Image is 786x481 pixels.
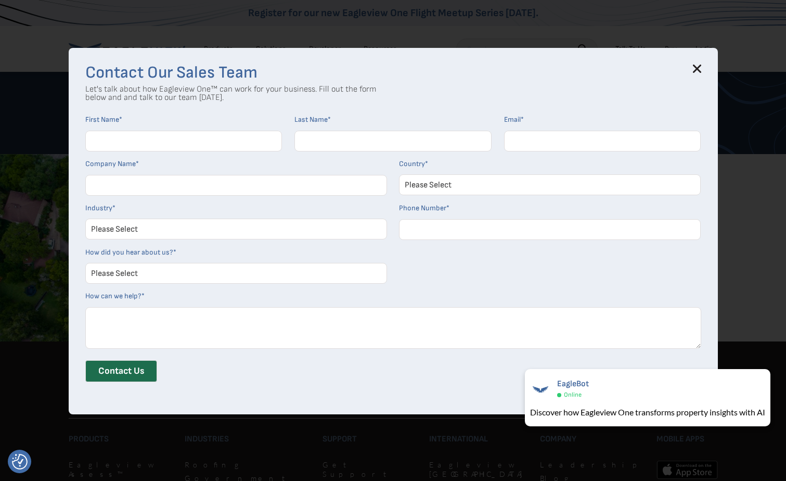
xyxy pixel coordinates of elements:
[85,292,141,300] span: How can we help?
[85,159,136,168] span: Company Name
[85,85,377,102] p: Let's talk about how Eagleview One™ can work for your business. Fill out the form below and and t...
[557,379,589,389] span: EagleBot
[530,379,551,400] img: EagleBot
[504,115,521,124] span: Email
[12,454,28,470] img: Revisit consent button
[85,204,112,212] span: Industry
[564,391,582,399] span: Online
[399,159,425,168] span: Country
[12,454,28,470] button: Consent Preferences
[85,360,157,382] input: Contact Us
[294,115,328,124] span: Last Name
[399,204,446,212] span: Phone Number
[85,248,173,257] span: How did you hear about us?
[530,406,765,419] div: Discover how Eagleview One transforms property insights with AI
[85,115,119,124] span: First Name
[85,65,701,81] h3: Contact Our Sales Team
